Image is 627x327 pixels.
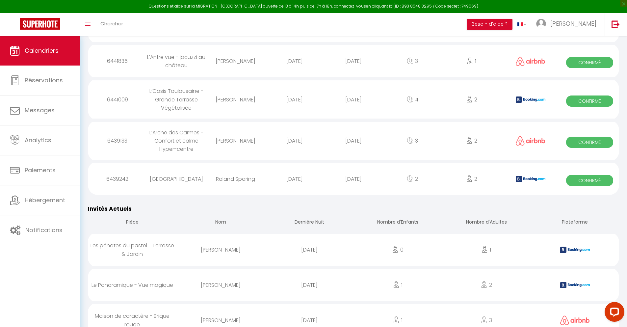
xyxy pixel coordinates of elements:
[442,50,501,72] div: 1
[265,239,353,260] div: [DATE]
[324,130,383,151] div: [DATE]
[516,57,545,66] img: airbnb2.png
[25,106,55,114] span: Messages
[353,239,442,260] div: 0
[516,96,545,103] img: booking2.png
[442,213,531,232] th: Nombre d'Adultes
[531,213,619,232] th: Plateforme
[353,274,442,296] div: 1
[265,130,324,151] div: [DATE]
[95,13,128,36] a: Chercher
[324,50,383,72] div: [DATE]
[599,299,627,327] iframe: LiveChat chat widget
[442,89,501,110] div: 2
[442,239,531,260] div: 1
[324,168,383,190] div: [DATE]
[25,46,59,55] span: Calendriers
[147,122,206,160] div: L’Arche des Carmes - Confort et calme Hyper-centre
[560,247,590,253] img: booking2.png
[383,89,442,110] div: 4
[88,130,147,151] div: 6439133
[383,130,442,151] div: 3
[176,213,265,232] th: Nom
[147,80,206,118] div: L’Oasis Toulousaine - Grande Terrasse Végétalisée
[88,168,147,190] div: 6439242
[566,137,614,148] span: Confirmé
[206,89,265,110] div: [PERSON_NAME]
[206,50,265,72] div: [PERSON_NAME]
[206,168,265,190] div: Roland Sparing
[100,20,123,27] span: Chercher
[353,213,442,232] th: Nombre d'Enfants
[176,239,265,260] div: [PERSON_NAME]
[265,89,324,110] div: [DATE]
[566,175,614,186] span: Confirmé
[25,196,65,204] span: Hébergement
[383,168,442,190] div: 2
[176,274,265,296] div: [PERSON_NAME]
[88,213,176,232] th: Pièce
[560,315,590,325] img: airbnb2.png
[25,136,51,144] span: Analytics
[265,50,324,72] div: [DATE]
[20,18,60,30] img: Super Booking
[531,13,605,36] a: ... [PERSON_NAME]
[147,168,206,190] div: [GEOGRAPHIC_DATA]
[147,46,206,76] div: L'Antre vue - jacuzzi au château
[550,19,596,28] span: [PERSON_NAME]
[442,130,501,151] div: 2
[566,95,614,107] span: Confirmé
[265,274,353,296] div: [DATE]
[516,176,545,182] img: booking2.png
[442,168,501,190] div: 2
[88,50,147,72] div: 6441836
[88,235,176,264] div: Les pénates du pastel - Terrasse & Jardin
[566,57,614,68] span: Confirmé
[265,213,353,232] th: Dernière Nuit
[88,274,176,296] div: Le Panoramique - Vue magique
[88,205,132,213] span: Invités Actuels
[560,282,590,288] img: booking2.png
[206,130,265,151] div: [PERSON_NAME]
[516,136,545,146] img: airbnb2.png
[25,226,63,234] span: Notifications
[88,89,147,110] div: 6441009
[366,3,393,9] a: en cliquant ici
[25,166,56,174] span: Paiements
[25,76,63,84] span: Réservations
[612,20,620,28] img: logout
[265,168,324,190] div: [DATE]
[383,50,442,72] div: 3
[536,19,546,29] img: ...
[442,274,531,296] div: 2
[467,19,512,30] button: Besoin d'aide ?
[324,89,383,110] div: [DATE]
